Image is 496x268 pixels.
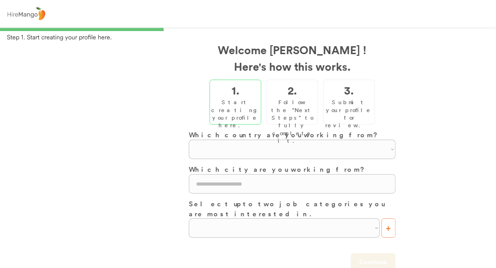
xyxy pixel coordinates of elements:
[189,164,395,174] h3: Which city are you working from?
[344,82,354,98] h2: 3.
[189,130,395,140] h3: Which country are you working from?
[1,28,495,31] div: 33%
[231,82,239,98] h2: 1.
[381,218,395,238] button: +
[5,6,47,22] img: logo%20-%20hiremango%20gray.png
[288,82,297,98] h2: 2.
[189,41,395,75] h2: Welcome [PERSON_NAME] ! Here's how this works.
[211,98,259,129] div: Start creating your profile here.
[325,98,373,129] div: Submit your profile for review.
[189,199,395,218] h3: Select up to two job categories you are most interested in.
[7,33,496,41] div: Step 1. Start creating your profile here.
[268,98,316,145] div: Follow the "Next Steps" to fully complete it.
